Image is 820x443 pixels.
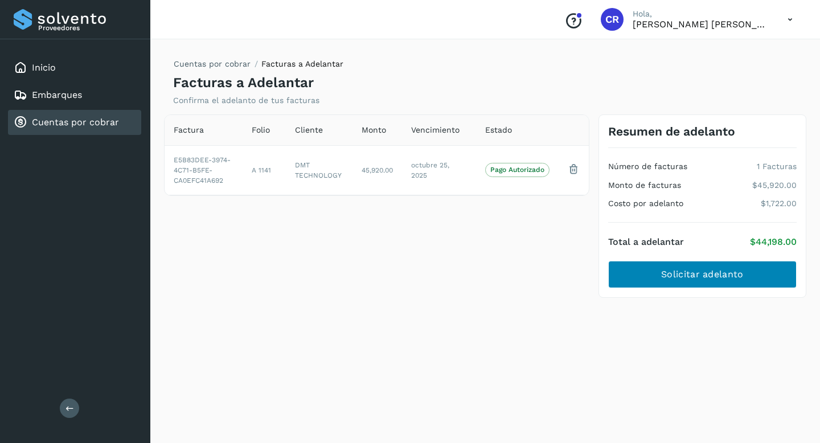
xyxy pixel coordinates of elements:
[286,145,352,195] td: DMT TECHNOLOGY
[243,145,286,195] td: A 1141
[8,55,141,80] div: Inicio
[173,58,343,75] nav: breadcrumb
[661,268,743,281] span: Solicitar adelanto
[8,110,141,135] div: Cuentas por cobrar
[608,162,687,171] h4: Número de facturas
[608,236,684,247] h4: Total a adelantar
[752,181,797,190] p: $45,920.00
[608,124,735,138] h3: Resumen de adelanto
[608,181,681,190] h4: Monto de facturas
[32,62,56,73] a: Inicio
[490,166,544,174] p: Pago Autorizado
[32,117,119,128] a: Cuentas por cobrar
[174,59,251,68] a: Cuentas por cobrar
[173,96,319,105] p: Confirma el adelanto de tus facturas
[8,83,141,108] div: Embarques
[411,124,460,136] span: Vencimiento
[174,124,204,136] span: Factura
[411,161,449,179] span: octubre 25, 2025
[173,75,314,91] h4: Facturas a Adelantar
[485,124,512,136] span: Estado
[750,236,797,247] p: $44,198.00
[38,24,137,32] p: Proveedores
[261,59,343,68] span: Facturas a Adelantar
[362,166,393,174] span: 45,920.00
[633,19,769,30] p: CARLOS RODOLFO BELLI PEDRAZA
[362,124,386,136] span: Monto
[165,145,243,195] td: E5B83DEE-3974-4C71-B5FE-CA0EFC41A692
[295,124,323,136] span: Cliente
[757,162,797,171] p: 1 Facturas
[633,9,769,19] p: Hola,
[761,199,797,208] p: $1,722.00
[608,261,797,288] button: Solicitar adelanto
[608,199,683,208] h4: Costo por adelanto
[252,124,270,136] span: Folio
[32,89,82,100] a: Embarques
